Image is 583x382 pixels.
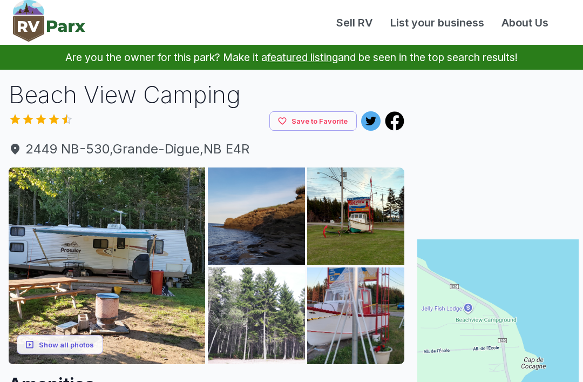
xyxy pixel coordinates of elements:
[417,78,579,213] iframe: Advertisement
[9,139,404,159] span: 2449 NB-530 , Grande-Digue , NB E4R
[208,267,305,365] img: AAcXr8rOlBIUalDL9AN23UeNhGFY2cbhqwL6ZzMaRXVr1gbKxq_Hq6ndY3G9_WeeF5e8gyjRppBucNXAWzWl2t1jatTAQltif...
[328,15,382,31] a: Sell RV
[382,15,493,31] a: List your business
[208,167,305,265] img: AAcXr8rV60l7s1jAQKAbjOHNRVYTLJEEDtuwD4CxS7D_Hp1Pox0MIK7nzDwq8TXNfbieXy2Ky6OiBtE_SxxmD5Y85I5LqSfOg...
[9,78,404,111] h1: Beach View Camping
[307,267,404,365] img: AAcXr8oUWC1TNdWTFrf29M2J0Adso2Tuaz2EZbAw-SM8BAvv3YAW8ux8Wxstvtda1apkZRUzhPYhSqXBhbYrRWdD9FNz-wD65...
[9,167,205,364] img: AAcXr8pFHPfmL5myfvcYUufJXBv6KdFTOlU2-_jUWGoor810yyTBu8rc8GpYVhFXCl2F5-fn6HEbLoGbchSTehVgmR4epKTNG...
[493,15,557,31] a: About Us
[17,334,103,354] button: Show all photos
[9,139,404,159] a: 2449 NB-530,Grande-Digue,NB E4R
[307,167,404,265] img: AAcXr8qZnOwi1eciW8gPEJQOCIQgCljpUEUJCofIVk-rOkLul8DC-11sJ9LtkBR8FQsjiYsRFcgJb1bmJeaz6VA4c8yOeziQk...
[13,45,570,70] p: Are you the owner for this park? Make it a and be seen in the top search results!
[269,111,357,131] button: Save to Favorite
[267,51,338,64] a: featured listing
